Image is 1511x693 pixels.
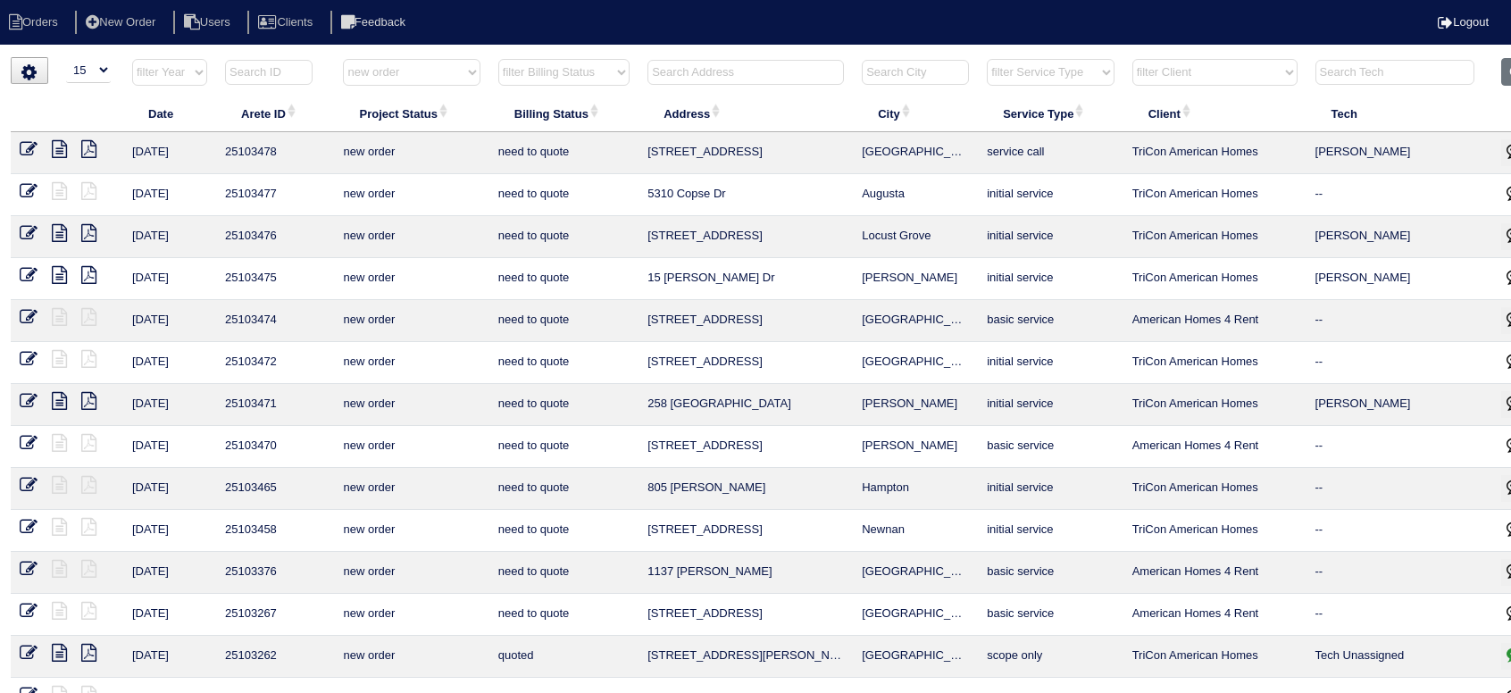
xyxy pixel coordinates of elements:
td: [STREET_ADDRESS] [639,300,853,342]
td: need to quote [489,132,639,174]
td: new order [334,594,488,636]
td: TriCon American Homes [1123,174,1306,216]
td: [PERSON_NAME] [853,384,978,426]
td: need to quote [489,216,639,258]
td: 25103470 [216,426,334,468]
td: -- [1306,468,1493,510]
td: basic service [978,552,1123,594]
td: American Homes 4 Rent [1123,594,1306,636]
td: need to quote [489,552,639,594]
td: [DATE] [123,174,216,216]
td: new order [334,300,488,342]
input: Search ID [225,60,313,85]
td: American Homes 4 Rent [1123,426,1306,468]
td: [DATE] [123,594,216,636]
td: [GEOGRAPHIC_DATA] [853,594,978,636]
td: new order [334,258,488,300]
td: need to quote [489,594,639,636]
td: [PERSON_NAME] [1306,132,1493,174]
td: TriCon American Homes [1123,132,1306,174]
td: 1137 [PERSON_NAME] [639,552,853,594]
td: new order [334,510,488,552]
td: [GEOGRAPHIC_DATA] [853,342,978,384]
td: [STREET_ADDRESS] [639,510,853,552]
th: City: activate to sort column ascending [853,95,978,132]
input: Search Tech [1315,60,1474,85]
td: [GEOGRAPHIC_DATA] [853,300,978,342]
td: initial service [978,174,1123,216]
a: New Order [75,15,170,29]
td: 25103376 [216,552,334,594]
td: initial service [978,342,1123,384]
td: 25103476 [216,216,334,258]
td: need to quote [489,300,639,342]
th: Client: activate to sort column ascending [1123,95,1306,132]
th: Arete ID: activate to sort column ascending [216,95,334,132]
td: 25103458 [216,510,334,552]
td: TriCon American Homes [1123,342,1306,384]
td: 25103262 [216,636,334,678]
td: need to quote [489,468,639,510]
td: [DATE] [123,342,216,384]
li: Users [173,11,245,35]
td: [STREET_ADDRESS] [639,132,853,174]
td: new order [334,384,488,426]
td: Augusta [853,174,978,216]
td: scope only [978,636,1123,678]
td: -- [1306,552,1493,594]
td: American Homes 4 Rent [1123,300,1306,342]
td: -- [1306,342,1493,384]
li: Clients [247,11,327,35]
td: initial service [978,510,1123,552]
td: TriCon American Homes [1123,258,1306,300]
td: [PERSON_NAME] [853,426,978,468]
td: [STREET_ADDRESS] [639,216,853,258]
td: 25103472 [216,342,334,384]
td: TriCon American Homes [1123,510,1306,552]
td: new order [334,426,488,468]
td: need to quote [489,426,639,468]
td: 25103471 [216,384,334,426]
td: 25103465 [216,468,334,510]
li: Feedback [330,11,420,35]
td: Newnan [853,510,978,552]
th: Address: activate to sort column ascending [639,95,853,132]
td: 25103478 [216,132,334,174]
td: Hampton [853,468,978,510]
td: TriCon American Homes [1123,636,1306,678]
td: [DATE] [123,132,216,174]
td: quoted [489,636,639,678]
input: Search City [862,60,969,85]
td: basic service [978,426,1123,468]
td: [PERSON_NAME] [1306,216,1493,258]
td: [PERSON_NAME] [853,258,978,300]
td: initial service [978,468,1123,510]
th: Service Type: activate to sort column ascending [978,95,1123,132]
td: need to quote [489,510,639,552]
td: [DATE] [123,636,216,678]
td: [GEOGRAPHIC_DATA] [853,552,978,594]
td: [DATE] [123,258,216,300]
td: need to quote [489,174,639,216]
td: basic service [978,300,1123,342]
td: new order [334,132,488,174]
td: 25103477 [216,174,334,216]
td: 25103475 [216,258,334,300]
td: initial service [978,258,1123,300]
td: 805 [PERSON_NAME] [639,468,853,510]
td: [GEOGRAPHIC_DATA] [853,636,978,678]
td: need to quote [489,258,639,300]
td: new order [334,636,488,678]
td: [DATE] [123,510,216,552]
td: basic service [978,594,1123,636]
td: [PERSON_NAME] [1306,258,1493,300]
td: -- [1306,426,1493,468]
td: [STREET_ADDRESS] [639,426,853,468]
td: [DATE] [123,384,216,426]
a: Clients [247,15,327,29]
td: -- [1306,510,1493,552]
td: new order [334,174,488,216]
td: [STREET_ADDRESS] [639,342,853,384]
td: [DATE] [123,468,216,510]
input: Search Address [647,60,844,85]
